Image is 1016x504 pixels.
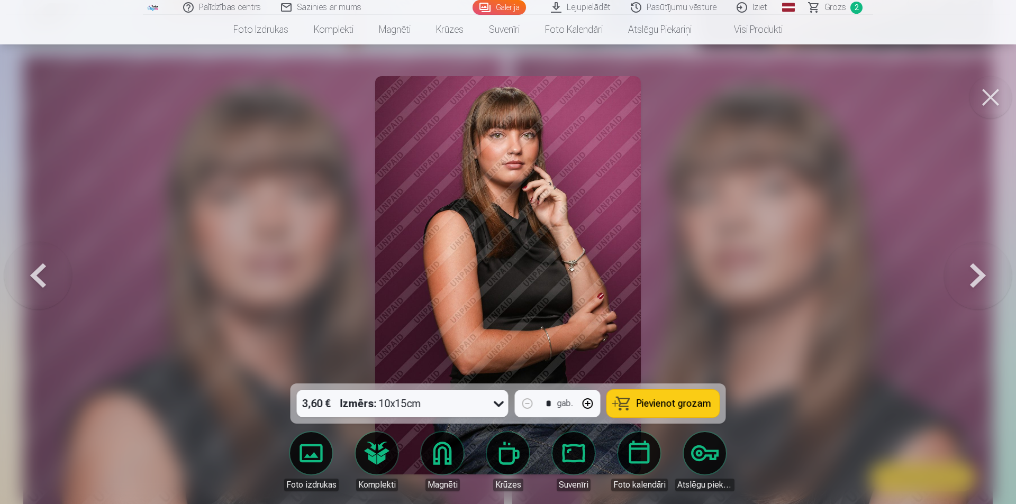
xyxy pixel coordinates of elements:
a: Komplekti [301,15,366,44]
div: Komplekti [356,479,398,491]
a: Visi produkti [704,15,795,44]
a: Foto kalendāri [532,15,615,44]
a: Foto izdrukas [282,432,341,491]
div: 3,60 € [297,390,336,417]
a: Krūzes [423,15,476,44]
a: Magnēti [413,432,472,491]
a: Foto kalendāri [610,432,669,491]
div: Magnēti [425,479,460,491]
a: Atslēgu piekariņi [615,15,704,44]
div: Foto izdrukas [284,479,339,491]
strong: Izmērs : [340,396,377,411]
div: Suvenīri [557,479,591,491]
div: Krūzes [493,479,523,491]
a: Atslēgu piekariņi [675,432,734,491]
div: Atslēgu piekariņi [675,479,734,491]
a: Magnēti [366,15,423,44]
button: Pievienot grozam [607,390,720,417]
img: /fa1 [147,4,159,11]
a: Krūzes [478,432,538,491]
div: gab. [557,397,573,410]
div: 10x15cm [340,390,421,417]
span: Grozs [824,1,846,14]
a: Komplekti [347,432,406,491]
div: Foto kalendāri [611,479,668,491]
span: Pievienot grozam [637,399,711,408]
a: Suvenīri [544,432,603,491]
a: Foto izdrukas [221,15,301,44]
a: Suvenīri [476,15,532,44]
span: 2 [850,2,863,14]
